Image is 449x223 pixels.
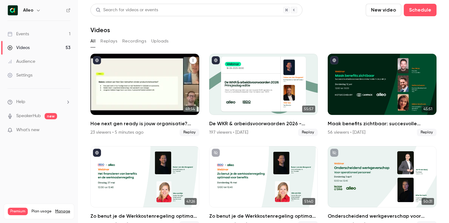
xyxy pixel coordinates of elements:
[63,127,70,133] iframe: Noticeable Trigger
[16,99,25,105] span: Help
[7,58,35,65] div: Audience
[90,54,199,136] a: 49:54Hoe next gen ready is jouw organisatie? Alleo x The Recharge Club23 viewers • 5 minutes agoR...
[302,198,315,205] span: 51:40
[328,129,365,136] div: 56 viewers • [DATE]
[151,36,169,46] button: Uploads
[16,113,41,119] a: SpeakerHub
[93,56,101,64] button: published
[298,129,318,136] span: Replay
[302,106,315,112] span: 55:57
[330,56,338,64] button: published
[7,99,70,105] li: help-dropdown-opener
[180,129,199,136] span: Replay
[90,54,199,136] li: Hoe next gen ready is jouw organisatie? Alleo x The Recharge Club
[417,129,437,136] span: Replay
[93,149,101,157] button: published
[90,120,199,127] h2: Hoe next gen ready is jouw organisatie? Alleo x The Recharge Club
[90,129,143,136] div: 23 viewers • 5 minutes ago
[7,45,30,51] div: Videos
[328,212,437,220] h2: Onderscheidend werkgeverschap voor operationeel personeel
[90,4,437,219] section: Videos
[209,120,318,127] h2: De WKR & arbeidsvoorwaarden 2026 - [DATE] editie
[422,198,434,205] span: 50:31
[7,72,32,78] div: Settings
[422,106,434,112] span: 45:51
[96,7,158,13] div: Search for videos or events
[31,209,51,214] span: Plan usage
[209,212,318,220] h2: Zo benut je de Werkkostenregeling optimaal voor benefits
[90,212,199,220] h2: Zo benut je de Werkkostenregeling optimaal voor benefits
[330,149,338,157] button: unpublished
[328,54,437,136] li: Maak benefits zichtbaar: succesvolle arbeidsvoorwaarden communicatie in de praktijk
[185,198,197,205] span: 47:26
[16,127,40,133] span: What's new
[7,31,29,37] div: Events
[328,120,437,127] h2: Maak benefits zichtbaar: succesvolle arbeidsvoorwaarden communicatie in de praktijk
[209,54,318,136] a: 55:57De WKR & arbeidsvoorwaarden 2026 - [DATE] editie197 viewers • [DATE]Replay
[366,4,401,16] button: New video
[404,4,437,16] button: Schedule
[23,7,33,13] h6: Alleo
[209,54,318,136] li: De WKR & arbeidsvoorwaarden 2026 - Prinsjesdag editie
[100,36,117,46] button: Replays
[8,208,28,215] span: Premium
[55,209,70,214] a: Manage
[328,54,437,136] a: 45:51Maak benefits zichtbaar: succesvolle arbeidsvoorwaarden communicatie in de praktijk56 viewer...
[122,36,146,46] button: Recordings
[184,106,197,112] span: 49:54
[90,26,110,34] h1: Videos
[209,129,248,136] div: 197 viewers • [DATE]
[212,149,220,157] button: unpublished
[45,113,57,119] span: new
[90,36,95,46] button: All
[212,56,220,64] button: published
[8,5,18,15] img: Alleo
